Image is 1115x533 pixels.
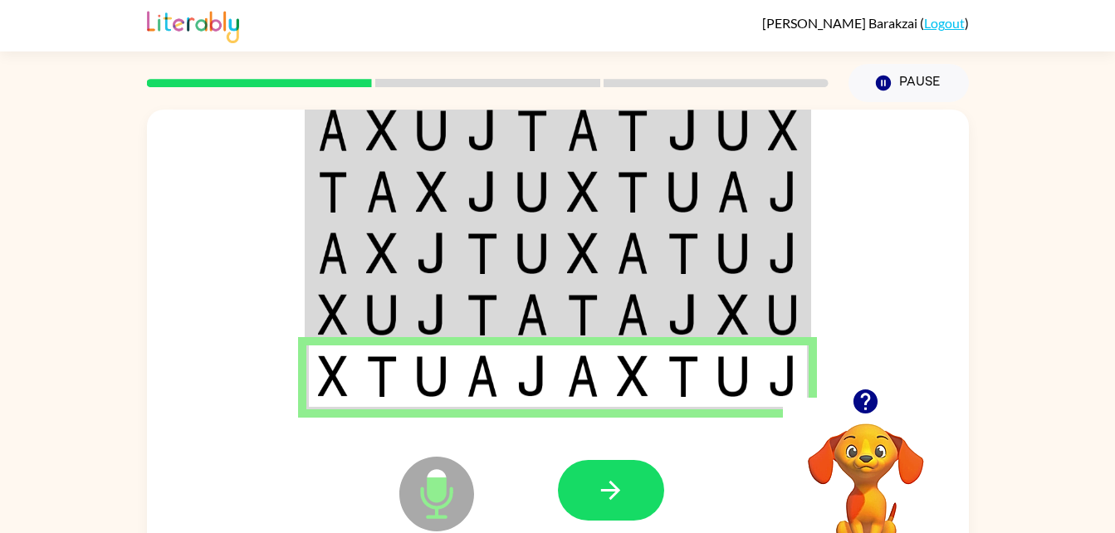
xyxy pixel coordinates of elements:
[467,294,498,335] img: t
[366,110,398,151] img: x
[717,110,749,151] img: u
[318,110,348,151] img: a
[467,355,498,397] img: a
[768,294,798,335] img: u
[717,355,749,397] img: u
[567,355,599,397] img: a
[617,171,648,213] img: t
[366,171,398,213] img: a
[768,110,798,151] img: x
[467,110,498,151] img: j
[567,294,599,335] img: t
[318,294,348,335] img: x
[717,294,749,335] img: x
[848,64,969,102] button: Pause
[366,232,398,274] img: x
[516,171,548,213] img: u
[668,232,699,274] img: t
[516,232,548,274] img: u
[318,232,348,274] img: a
[567,110,599,151] img: a
[717,232,749,274] img: u
[768,355,798,397] img: j
[416,232,447,274] img: j
[762,15,969,31] div: ( )
[617,294,648,335] img: a
[416,294,447,335] img: j
[924,15,965,31] a: Logout
[516,110,548,151] img: t
[416,110,447,151] img: u
[668,171,699,213] img: u
[318,355,348,397] img: x
[516,294,548,335] img: a
[668,110,699,151] img: j
[366,294,398,335] img: u
[617,355,648,397] img: x
[617,110,648,151] img: t
[416,355,447,397] img: u
[467,171,498,213] img: j
[147,7,239,43] img: Literably
[516,355,548,397] img: j
[668,294,699,335] img: j
[668,355,699,397] img: t
[567,232,599,274] img: x
[318,171,348,213] img: t
[467,232,498,274] img: t
[768,171,798,213] img: j
[717,171,749,213] img: a
[416,171,447,213] img: x
[762,15,920,31] span: [PERSON_NAME] Barakzai
[617,232,648,274] img: a
[768,232,798,274] img: j
[567,171,599,213] img: x
[366,355,398,397] img: t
